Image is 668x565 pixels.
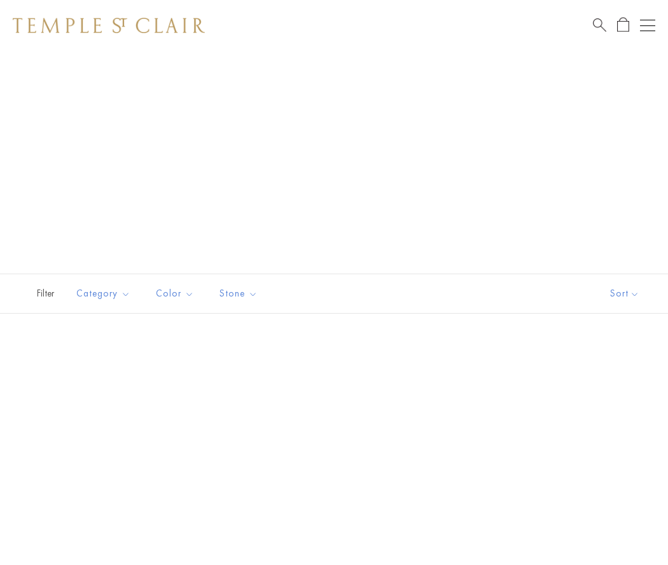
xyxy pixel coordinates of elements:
[581,274,668,313] button: Show sort by
[210,279,267,308] button: Stone
[146,279,204,308] button: Color
[640,18,655,33] button: Open navigation
[67,279,140,308] button: Category
[213,286,267,302] span: Stone
[593,17,606,33] a: Search
[150,286,204,302] span: Color
[617,17,629,33] a: Open Shopping Bag
[70,286,140,302] span: Category
[13,18,205,33] img: Temple St. Clair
